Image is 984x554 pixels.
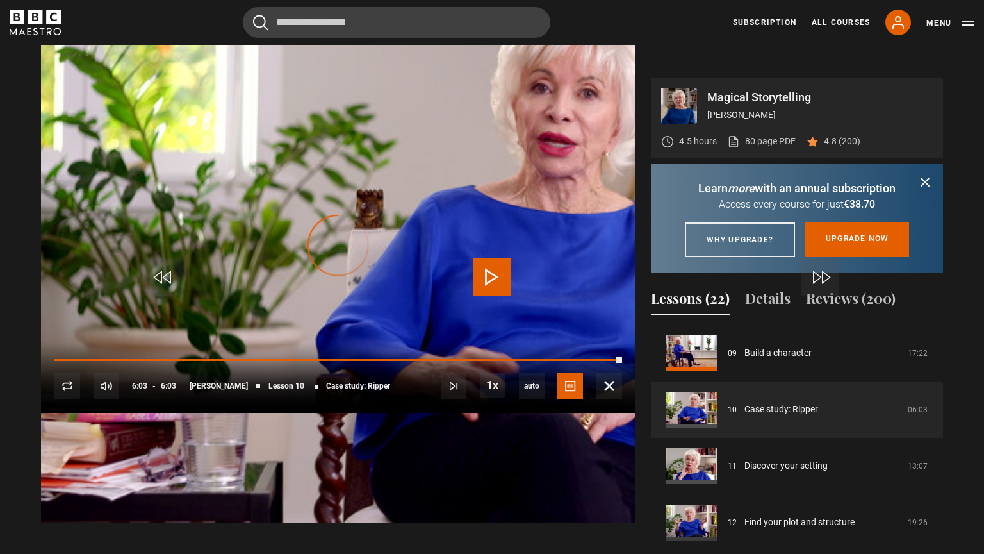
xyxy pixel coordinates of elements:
a: All Courses [812,17,870,28]
div: Progress Bar [54,359,622,362]
span: 6:03 [132,374,147,398]
a: Case study: Ripper [744,403,818,416]
span: auto [519,373,545,399]
button: Toggle navigation [926,17,974,29]
a: Upgrade now [805,222,909,257]
button: Submit the search query [253,15,268,31]
button: Details [745,288,791,315]
p: Learn with an annual subscription [666,180,928,197]
p: Magical Storytelling [707,92,933,103]
button: Captions [557,373,583,399]
input: Search [243,7,550,38]
p: 4.5 hours [679,135,717,148]
i: more [728,181,755,195]
span: €38.70 [844,198,875,210]
p: 4.8 (200) [824,135,860,148]
button: Fullscreen [596,373,622,399]
span: [PERSON_NAME] [190,382,248,390]
button: Next Lesson [441,373,466,399]
a: 80 page PDF [727,135,796,148]
button: Replay [54,373,80,399]
span: 6:03 [161,374,176,398]
a: Build a character [744,346,812,360]
video-js: Video Player [41,78,635,413]
p: [PERSON_NAME] [707,108,933,122]
button: Lessons (22) [651,288,730,315]
a: Find your plot and structure [744,516,855,529]
button: Mute [94,373,119,399]
button: Playback Rate [480,373,505,398]
button: Reviews (200) [806,288,896,315]
span: Lesson 10 [268,382,304,390]
span: - [152,382,156,390]
span: Case study: Ripper [326,382,390,390]
a: Subscription [733,17,796,28]
a: Why upgrade? [685,222,795,257]
svg: BBC Maestro [10,10,61,35]
p: Access every course for just [666,197,928,212]
a: Discover your setting [744,459,828,473]
div: Current quality: 1080p [519,373,545,399]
